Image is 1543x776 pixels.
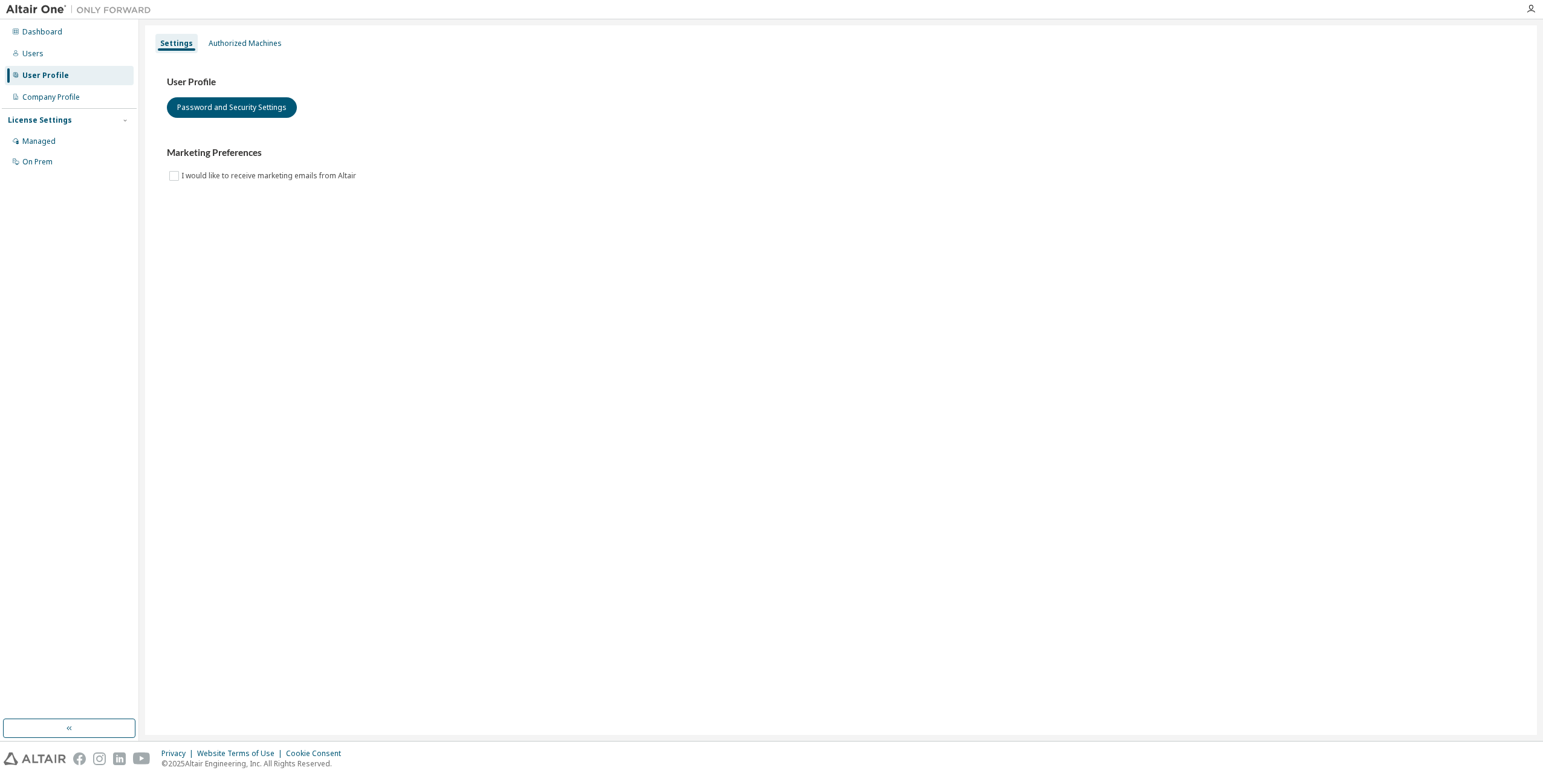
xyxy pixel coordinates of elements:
[209,39,282,48] div: Authorized Machines
[4,752,66,765] img: altair_logo.svg
[6,4,157,16] img: Altair One
[93,752,106,765] img: instagram.svg
[73,752,86,765] img: facebook.svg
[197,749,286,758] div: Website Terms of Use
[181,169,359,183] label: I would like to receive marketing emails from Altair
[167,147,1515,159] h3: Marketing Preferences
[167,97,297,118] button: Password and Security Settings
[160,39,193,48] div: Settings
[22,157,53,167] div: On Prem
[22,137,56,146] div: Managed
[22,92,80,102] div: Company Profile
[22,27,62,37] div: Dashboard
[286,749,348,758] div: Cookie Consent
[161,749,197,758] div: Privacy
[167,76,1515,88] h3: User Profile
[8,115,72,125] div: License Settings
[113,752,126,765] img: linkedin.svg
[161,758,348,769] p: © 2025 Altair Engineering, Inc. All Rights Reserved.
[22,71,69,80] div: User Profile
[133,752,151,765] img: youtube.svg
[22,49,44,59] div: Users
